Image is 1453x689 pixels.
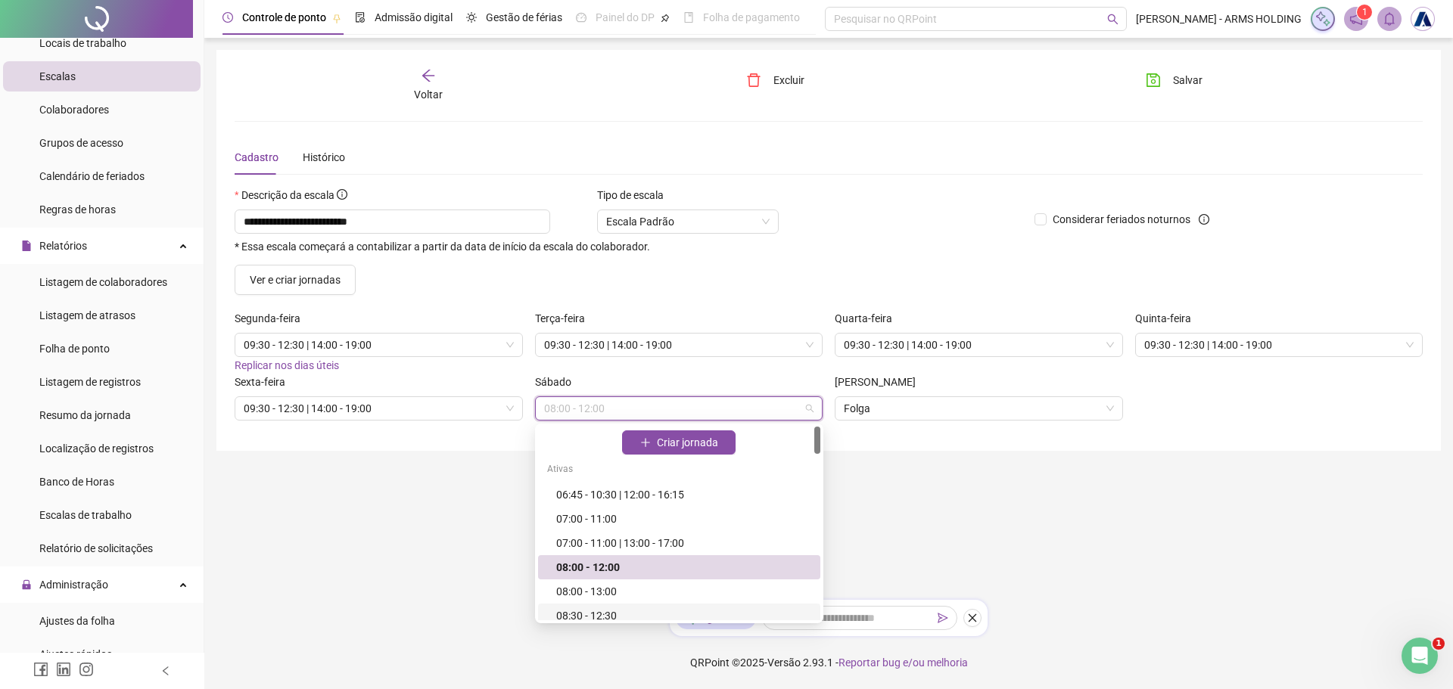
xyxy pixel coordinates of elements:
span: Regras de horas [39,203,116,216]
img: sparkle-icon.fc2bf0ac1784a2077858766a79e2daf3.svg [1315,11,1331,27]
span: Listagem de colaboradores [39,276,167,288]
span: Banco de Horas [39,476,114,488]
label: Sexta-feira [235,374,295,390]
button: Ver e criar jornadas [235,265,356,295]
span: pushpin [332,14,341,23]
span: search [1107,14,1119,25]
span: 09:30 - 12:30 | 14:00 - 19:00 [244,334,514,356]
span: * Essa escala começará a contabilizar a partir da data de início da escala do colaborador. [235,241,650,253]
span: 1 [1433,638,1445,650]
span: Admissão digital [375,11,453,23]
span: Painel do DP [596,11,655,23]
span: Listagem de atrasos [39,309,135,321]
label: Quarta-feira [835,310,902,327]
span: Considerar feriados noturnos [1047,211,1196,228]
span: book [683,12,694,23]
span: Localização de registros [39,442,154,455]
span: dashboard [576,12,586,23]
span: Locais de trabalho [39,37,126,49]
span: Folga [844,397,1114,420]
span: Controle de ponto [242,11,326,23]
span: Listagem de registros [39,376,141,388]
span: 08:00 - 12:00 [544,397,814,420]
span: clock-circle [222,12,233,23]
label: Quinta-feira [1135,310,1201,327]
span: lock [21,579,32,590]
button: Salvar [1134,68,1214,92]
sup: 1 [1357,5,1372,20]
span: 09:30 - 12:30 | 14:00 - 19:00 [844,334,1114,356]
span: Criar jornada [657,434,718,451]
span: Reportar bug e/ou melhoria [839,656,968,669]
span: Relatório de solicitações [39,542,153,554]
span: bell [1383,12,1396,26]
span: plus [640,437,651,448]
span: [PERSON_NAME] - ARMS HOLDING [1136,11,1302,27]
span: Resumo da jornada [39,409,131,421]
div: 08:00 - 12:00 [556,559,811,576]
span: Relatórios [39,240,87,252]
div: Ativas [538,458,820,483]
footer: QRPoint © 2025 - 2.93.1 - [204,636,1453,689]
span: arrow-left [421,68,436,83]
iframe: Intercom live chat [1402,638,1438,674]
button: Criar jornada [622,430,736,455]
div: 08:00 - 13:00 [556,583,811,600]
label: Segunda-feira [235,310,310,327]
label: Domingo [835,374,926,390]
span: file-done [355,12,366,23]
span: 09:30 - 12:30 | 14:00 - 19:00 [544,334,814,356]
span: 1 [1362,7,1367,17]
span: Ver e criar jornadas [250,272,341,288]
div: 06:45 - 10:30 | 12:00 - 16:15 [556,486,811,503]
div: 07:00 - 11:00 [556,511,811,527]
button: Excluir [735,68,816,92]
span: send [938,613,948,623]
span: Salvar [1173,72,1203,88]
span: left [160,666,171,676]
span: Voltar [414,88,443,101]
span: Ajustes rápidos [39,648,112,660]
div: 07:00 - 11:00 | 13:00 - 17:00 [556,535,811,551]
span: Replicar nos dias úteis [235,359,339,371]
span: save [1146,73,1161,88]
span: 09:30 - 12:30 | 14:00 - 19:00 [244,397,514,420]
span: Escalas de trabalho [39,509,132,521]
span: pushpin [661,14,670,23]
span: Folha de pagamento [703,11,800,23]
span: Descrição da escala [241,189,334,201]
span: instagram [79,662,94,677]
span: Folha de ponto [39,343,110,355]
span: Administração [39,579,108,591]
label: Sábado [535,374,581,390]
span: Grupos de acesso [39,137,123,149]
span: close [967,613,978,623]
span: info-circle [1199,214,1209,225]
span: linkedin [56,662,71,677]
span: info-circle [337,189,347,200]
span: Escalas [39,70,76,82]
label: Terça-feira [535,310,595,327]
span: Cadastro [235,151,278,163]
span: Calendário de feriados [39,170,145,182]
span: Colaboradores [39,104,109,116]
span: Gestão de férias [486,11,562,23]
label: Tipo de escala [597,187,674,203]
span: notification [1349,12,1363,26]
span: sun [466,12,477,23]
span: Ajustes da folha [39,615,115,627]
span: Excluir [773,72,804,88]
span: 09:30 - 12:30 | 14:00 - 19:00 [1144,334,1414,356]
div: 08:30 - 12:30 [556,607,811,624]
div: Histórico [303,149,345,166]
span: file [21,241,32,251]
img: 64865 [1411,8,1434,30]
span: delete [746,73,761,88]
span: Escala Padrão [606,210,770,233]
span: facebook [33,662,48,677]
span: Versão [767,656,801,669]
